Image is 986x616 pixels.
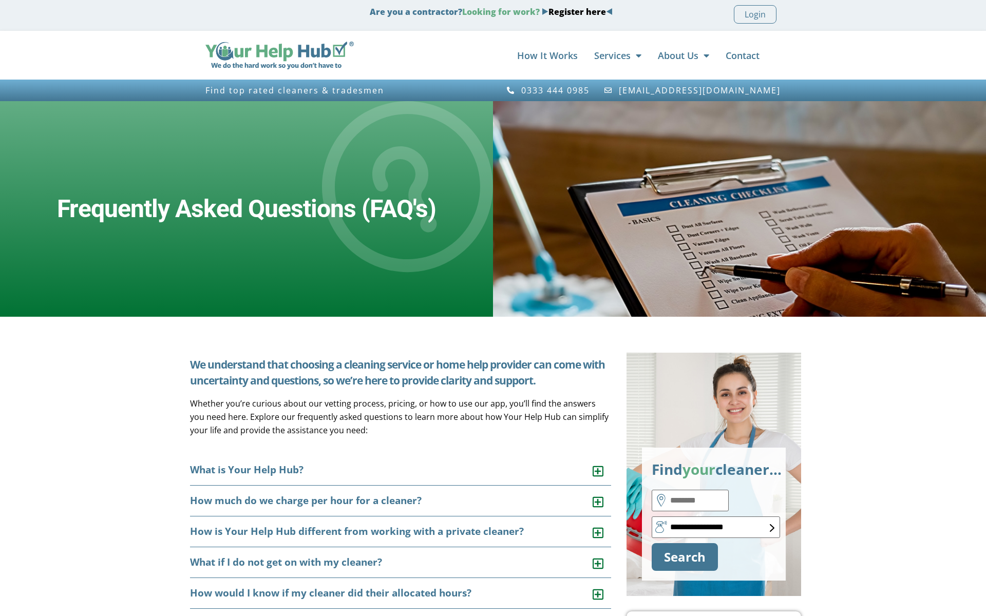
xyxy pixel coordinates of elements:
a: How much do we charge per hour for a cleaner? [190,494,422,507]
a: Contact [726,45,760,66]
button: Search [652,543,718,571]
a: How It Works [517,45,578,66]
h5: We understand that choosing a cleaning service or home help provider can come with uncertainty an... [190,357,611,389]
span: Login [745,8,766,21]
img: Blue Arrow - Right [542,8,548,15]
div: What is Your Help Hub? [190,455,611,486]
a: Login [734,5,776,24]
span: 0333 444 0985 [519,86,590,95]
span: [EMAIL_ADDRESS][DOMAIN_NAME] [616,86,781,95]
img: FAQs - select box form [770,524,774,532]
a: About Us [658,45,709,66]
a: Services [594,45,641,66]
img: Your Help Hub Wide Logo [205,42,354,69]
div: How is Your Help Hub different from working with a private cleaner? [190,516,611,547]
p: Find cleaner… [652,457,776,481]
a: How is Your Help Hub different from working with a private cleaner? [190,525,524,538]
p: Whether you’re curious about our vetting process, pricing, or how to use our app, you’ll find the... [190,397,611,437]
div: What if I do not get on with my cleaner? [190,547,611,578]
strong: Are you a contractor? [370,6,613,17]
div: How much do we charge per hour for a cleaner? [190,486,611,516]
h3: Find top rated cleaners & tradesmen [205,86,488,95]
a: What if I do not get on with my cleaner? [190,555,382,569]
div: How would I know if my cleaner did their allocated hours? [190,578,611,609]
img: Blue Arrow - Left [606,8,613,15]
nav: Menu [364,45,760,66]
span: your [682,459,715,479]
a: Register here [548,6,606,17]
a: How would I know if my cleaner did their allocated hours? [190,586,471,600]
a: What is Your Help Hub? [190,463,304,476]
span: Looking for work? [462,6,540,17]
a: [EMAIL_ADDRESS][DOMAIN_NAME] [604,86,781,95]
h2: Frequently Asked Questions (FAQ's) [57,194,436,224]
a: 0333 444 0985 [506,86,590,95]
